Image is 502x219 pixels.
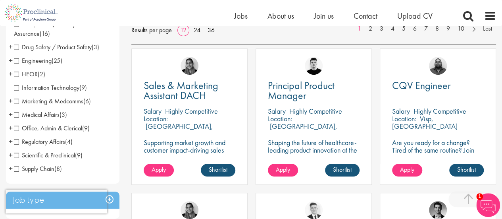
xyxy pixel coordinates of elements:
span: Principal Product Manager [268,79,335,102]
span: Drug Safety / Product Safety [14,43,99,51]
span: HEOR [14,70,38,78]
p: Visp, [GEOGRAPHIC_DATA] [392,114,458,131]
span: Salary [268,107,286,116]
span: Information Technology [14,83,79,92]
a: Nicolas Daniel [305,201,323,219]
span: (4) [65,138,73,146]
p: [GEOGRAPHIC_DATA], [GEOGRAPHIC_DATA] [268,122,337,138]
span: + [9,54,13,66]
span: Regulatory Affairs [14,138,65,146]
span: Medical Affairs [14,110,60,119]
span: (8) [54,165,62,173]
span: + [9,136,13,147]
a: 2 [365,24,376,33]
a: 9 [442,24,454,33]
span: (2) [38,70,45,78]
a: 5 [398,24,410,33]
a: Shortlist [449,164,484,176]
span: CQV Engineer [392,79,451,92]
span: + [9,122,13,134]
span: Location: [144,114,168,123]
a: 24 [191,26,203,34]
span: Supply Chain [14,165,54,173]
p: Highly Competitive [289,107,342,116]
a: Shortlist [325,164,360,176]
span: Sales & Marketing Assistant DACH [144,79,218,102]
span: Location: [392,114,416,123]
a: Anjali Parbhu [181,201,198,219]
span: + [9,149,13,161]
span: + [9,68,13,80]
a: Jobs [234,11,248,21]
a: Apply [268,164,298,176]
a: 12 [177,26,189,34]
a: Apply [392,164,422,176]
span: (25) [52,56,62,65]
span: Salary [392,107,410,116]
span: + [9,163,13,174]
span: Information Technology [14,83,87,92]
a: 6 [409,24,421,33]
a: Principal Product Manager [268,81,360,101]
p: [GEOGRAPHIC_DATA], [GEOGRAPHIC_DATA] [144,122,213,138]
a: Contact [354,11,377,21]
span: (6) [83,97,91,105]
img: Max Slevogt [429,201,447,219]
img: Anjali Parbhu [181,57,198,75]
p: Are you ready for a change? Tired of the same routine? Join our team and make your mark in the in... [392,139,484,169]
a: Apply [144,164,174,176]
a: CQV Engineer [392,81,484,91]
span: Regulatory Affairs [14,138,73,146]
span: Results per page [131,24,172,36]
p: Supporting market growth and customer impact-driving sales and marketing excellence across DACH i... [144,139,235,176]
span: (9) [75,151,83,159]
span: Drug Safety / Product Safety [14,43,92,51]
a: 3 [376,24,387,33]
span: (9) [82,124,90,132]
span: (9) [79,83,87,92]
a: About us [267,11,294,21]
a: 4 [387,24,398,33]
span: Apply [400,165,414,174]
a: 8 [431,24,443,33]
img: Chatbot [476,193,500,217]
span: Medical Affairs [14,110,67,119]
span: Office, Admin & Clerical [14,124,90,132]
a: 7 [420,24,432,33]
span: Supply Chain [14,165,62,173]
span: Scientific & Preclinical [14,151,75,159]
a: 10 [454,24,468,33]
span: + [9,109,13,120]
p: Highly Competitive [414,107,466,116]
span: 1 [476,193,483,200]
span: (3) [92,43,99,51]
span: Apply [152,165,166,174]
a: Upload CV [397,11,433,21]
span: Engineering [14,56,62,65]
a: Shortlist [201,164,235,176]
span: + [9,95,13,107]
img: Ashley Bennett [429,57,447,75]
a: 36 [205,26,217,34]
a: 1 [354,24,365,33]
span: HEOR [14,70,45,78]
span: Location: [268,114,292,123]
span: Join us [314,11,334,21]
span: Office, Admin & Clerical [14,124,82,132]
span: Apply [276,165,290,174]
span: Scientific & Preclinical [14,151,83,159]
span: + [9,41,13,53]
img: Patrick Melody [305,57,323,75]
p: Shaping the future of healthcare-leading product innovation at the intersection of technology and... [268,139,360,169]
span: Marketing & Medcomms [14,97,91,105]
a: Sales & Marketing Assistant DACH [144,81,235,101]
span: Engineering [14,56,52,65]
